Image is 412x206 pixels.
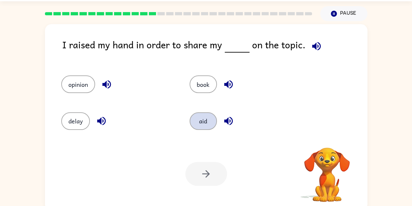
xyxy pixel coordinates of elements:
[294,137,360,203] video: Your browser must support playing .mp4 files to use Literably. Please try using another browser.
[61,75,95,93] button: opinion
[61,112,90,130] button: delay
[62,37,367,62] div: I raised my hand in order to share my on the topic.
[190,75,217,93] button: book
[320,6,367,21] button: Pause
[190,112,217,130] button: aid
